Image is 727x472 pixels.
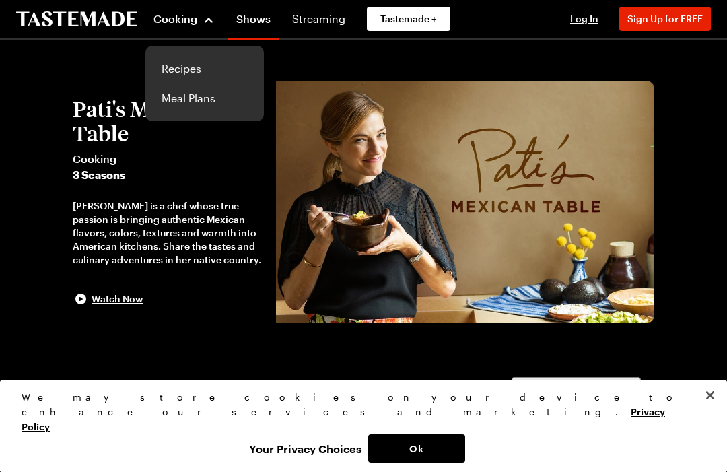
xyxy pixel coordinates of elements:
div: Cooking [145,46,264,121]
button: Ok [368,434,465,463]
button: Close [695,380,725,410]
div: Privacy [22,390,694,463]
a: Meal Plans [153,83,256,113]
a: Recipes [153,54,256,83]
button: Cooking [153,3,215,35]
button: Your Privacy Choices [242,434,368,463]
span: Cooking [153,12,197,25]
div: We may store cookies on your device to enhance our services and marketing. [22,390,694,434]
